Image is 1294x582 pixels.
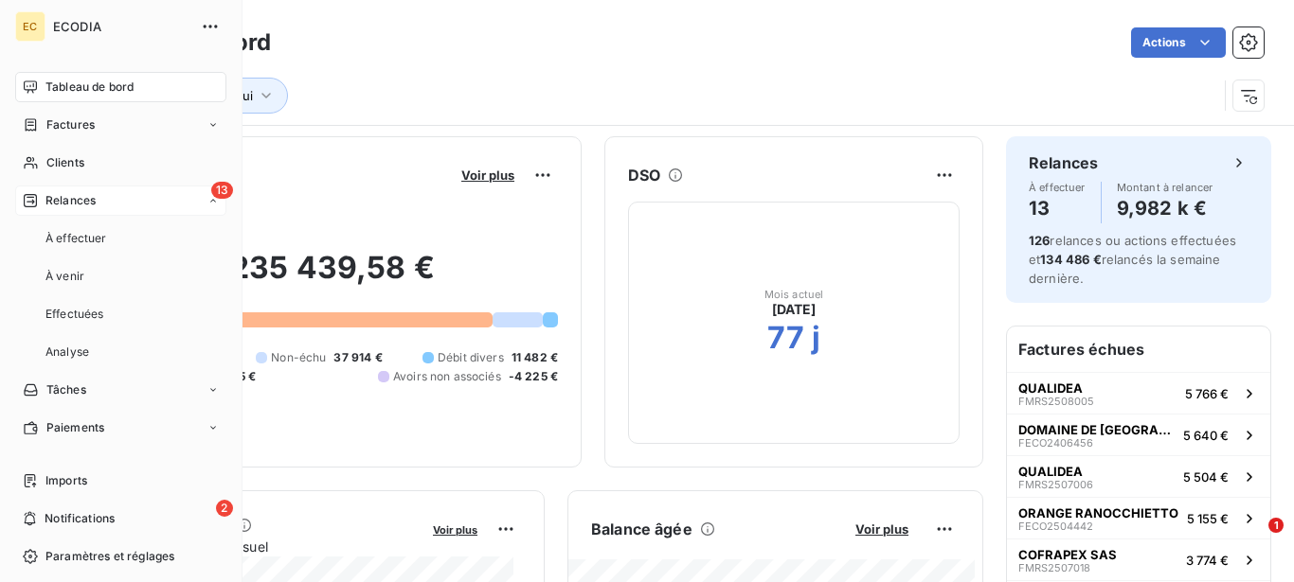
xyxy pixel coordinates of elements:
button: Voir plus [850,520,914,538]
span: Chiffre d'affaires mensuel [107,537,420,556]
span: 126 [1029,233,1050,248]
span: Factures [46,116,95,133]
span: Imports [45,472,87,489]
span: QUALIDEA [1018,380,1083,396]
button: ORANGE RANOCCHIETTOFECO25044425 155 € [1007,497,1270,538]
span: FECO2504442 [1018,520,1093,532]
span: DOMAINE DE [GEOGRAPHIC_DATA] [1018,422,1176,437]
h6: Balance âgée [591,518,692,540]
span: Paramètres et réglages [45,548,174,565]
span: 13 [211,182,233,199]
span: FMRS2507006 [1018,479,1093,490]
button: QUALIDEAFMRS25080055 766 € [1007,372,1270,414]
span: Effectuées [45,306,104,323]
button: DOMAINE DE [GEOGRAPHIC_DATA]FECO24064565 640 € [1007,414,1270,455]
div: EC [15,11,45,42]
span: 1 [1268,518,1284,533]
span: Analyse [45,344,89,361]
h6: Relances [1029,151,1098,174]
span: Tâches [46,381,86,398]
h2: 235 439,58 € [107,249,558,306]
span: FMRS2508005 [1018,396,1094,407]
span: Montant à relancer [1117,182,1213,193]
span: 3 774 € [1186,553,1229,568]
button: Actions [1131,27,1226,58]
h2: 77 [767,319,804,357]
span: À venir [45,268,84,285]
span: Voir plus [855,521,908,537]
span: Avoirs non associés [393,368,501,385]
span: Mois actuel [764,289,824,300]
h4: 9,982 k € [1117,193,1213,223]
span: ECODIA [53,19,189,34]
span: Notifications [45,510,115,527]
span: FECO2406456 [1018,437,1093,449]
span: 2 [216,500,233,517]
h6: Factures échues [1007,326,1270,372]
span: 5 640 € [1183,428,1229,443]
h4: 13 [1029,193,1086,223]
span: relances ou actions effectuées et relancés la semaine dernière. [1029,233,1236,286]
span: 37 914 € [333,349,382,366]
span: 134 486 € [1040,252,1101,267]
span: 5 155 € [1187,511,1229,526]
span: 5 766 € [1185,386,1229,401]
span: 5 504 € [1183,469,1229,485]
span: À effectuer [45,230,107,247]
h2: j [812,319,820,357]
span: Clients [46,154,84,171]
button: QUALIDEAFMRS25070065 504 € [1007,455,1270,497]
span: [DATE] [772,300,817,319]
span: COFRAPEX SAS [1018,547,1117,562]
span: FMRS2507018 [1018,562,1090,573]
span: Relances [45,192,96,209]
span: 11 482 € [512,349,558,366]
span: ORANGE RANOCCHIETTO [1018,505,1178,520]
span: QUALIDEA [1018,464,1083,479]
h6: DSO [628,164,660,186]
span: -4 225 € [509,368,558,385]
span: Paiements [46,419,104,436]
button: Voir plus [427,520,483,538]
button: COFRAPEX SASFMRS25070183 774 € [1007,538,1270,580]
iframe: Intercom live chat [1230,518,1275,563]
span: Débit divers [438,349,504,366]
span: Tableau de bord [45,79,134,96]
span: Voir plus [461,168,514,183]
button: Voir plus [456,167,520,184]
span: Voir plus [433,523,477,537]
span: À effectuer [1029,182,1086,193]
span: Non-échu [271,349,326,366]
